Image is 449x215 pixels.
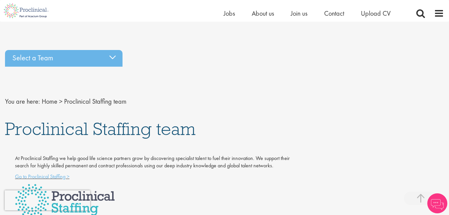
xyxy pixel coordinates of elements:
[224,9,235,18] a: Jobs
[64,97,127,106] span: Proclinical Staffing team
[5,190,90,210] iframe: reCAPTCHA
[324,9,344,18] a: Contact
[427,193,447,213] img: Chatbot
[15,173,69,180] a: Go to Proclinical Staffing >
[15,155,291,170] p: At Proclinical Staffing we help good life science partners grow by discovering specialist talent ...
[5,117,196,140] span: Proclinical Staffing team
[59,97,62,106] span: >
[5,97,40,106] span: You are here:
[5,50,123,67] div: Select a Team
[291,9,307,18] a: Join us
[361,9,391,18] a: Upload CV
[42,97,57,106] a: breadcrumb link
[252,9,274,18] a: About us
